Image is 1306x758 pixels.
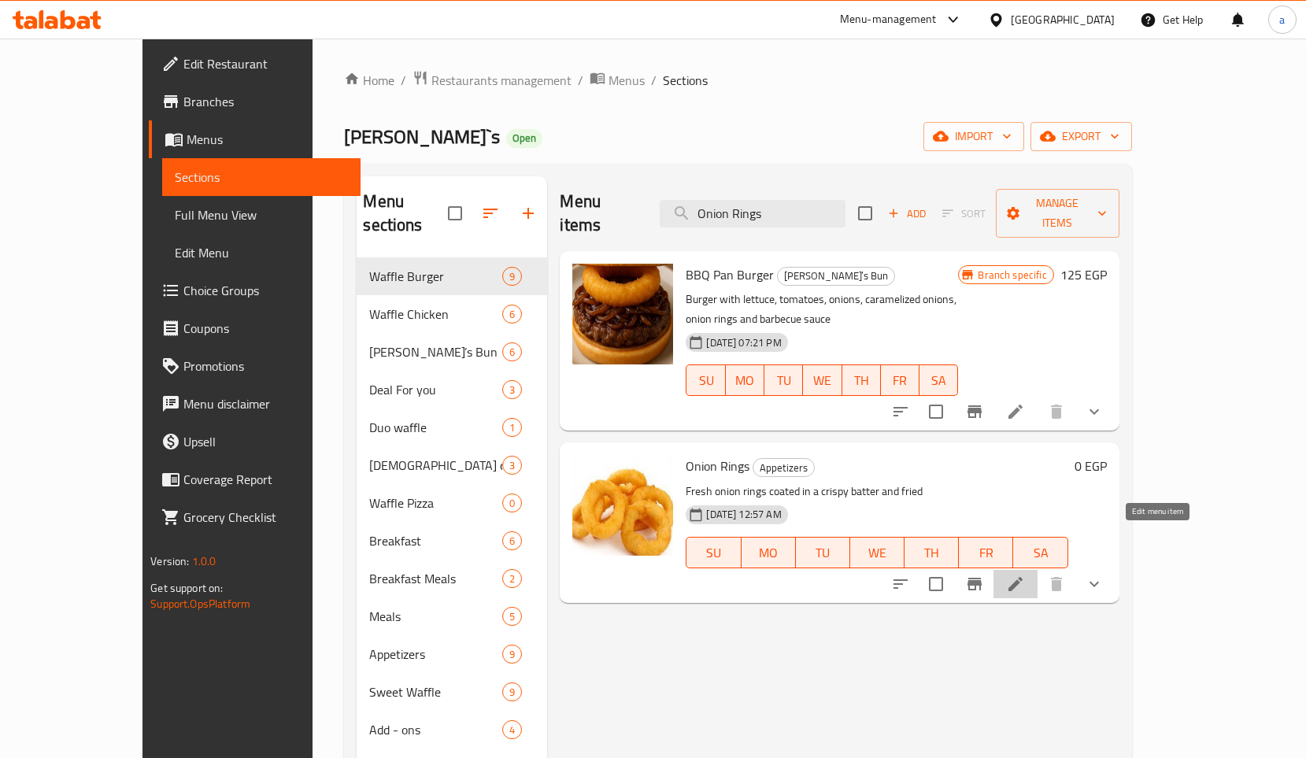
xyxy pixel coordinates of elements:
span: Appetizers [369,645,502,664]
span: Menus [609,71,645,90]
span: 3 [503,458,521,473]
div: Breakfast6 [357,522,547,560]
li: / [651,71,657,90]
button: WE [803,364,842,396]
button: TH [842,364,881,396]
div: items [502,342,522,361]
div: [GEOGRAPHIC_DATA] [1011,11,1115,28]
a: Edit menu item [1006,402,1025,421]
button: TU [764,364,803,396]
span: TU [802,542,844,564]
span: Grocery Checklist [183,508,348,527]
a: Menus [149,120,361,158]
span: Appetizers [753,459,814,477]
a: Home [344,71,394,90]
span: 4 [503,723,521,738]
div: Breakfast Meals [369,569,502,588]
a: Choice Groups [149,272,361,309]
span: Waffle Pizza [369,494,502,512]
span: Version: [150,551,189,571]
h6: 0 EGP [1075,455,1107,477]
button: show more [1075,565,1113,603]
span: Branches [183,92,348,111]
div: Waffle Chicken [369,305,502,324]
span: Full Menu View [175,205,348,224]
div: Waffle Burger [369,267,502,286]
span: Menu disclaimer [183,394,348,413]
div: Waffle Chicken6 [357,295,547,333]
p: Fresh onion rings coated in a crispy batter and fried [686,482,1067,501]
span: TH [849,369,875,392]
span: Sections [175,168,348,187]
span: Breakfast [369,531,502,550]
span: Manage items [1008,194,1106,233]
h2: Menu items [560,190,641,237]
span: export [1043,127,1119,146]
a: Branches [149,83,361,120]
div: items [502,645,522,664]
button: SA [919,364,958,396]
span: Deal For you [369,380,502,399]
span: Branch specific [971,268,1053,283]
span: Add item [882,202,932,226]
span: a [1279,11,1285,28]
div: Meals [369,607,502,626]
span: Edit Restaurant [183,54,348,73]
span: Add [886,205,928,223]
button: sort-choices [882,393,919,431]
span: [PERSON_NAME]`s [344,119,500,154]
a: Sections [162,158,361,196]
a: Menu disclaimer [149,385,361,423]
span: SA [1019,542,1061,564]
span: 0 [503,496,521,511]
button: Add section [509,194,547,232]
span: 9 [503,685,521,700]
span: 5 [503,609,521,624]
span: Coupons [183,319,348,338]
span: Upsell [183,432,348,451]
a: Restaurants management [413,70,572,91]
svg: Show Choices [1085,575,1104,593]
span: Onion Rings [686,454,749,478]
button: show more [1075,393,1113,431]
div: Meals5 [357,597,547,635]
span: Restaurants management [431,71,572,90]
div: Add - ons [369,720,502,739]
span: Promotions [183,357,348,375]
span: 6 [503,345,521,360]
button: delete [1038,393,1075,431]
span: TU [771,369,797,392]
a: Edit Restaurant [149,45,361,83]
button: delete [1038,565,1075,603]
span: Duo waffle [369,418,502,437]
div: items [502,456,522,475]
span: Edit Menu [175,243,348,262]
div: items [502,531,522,550]
div: items [502,380,522,399]
span: 6 [503,307,521,322]
button: SA [1013,537,1067,568]
span: MO [748,542,790,564]
button: Add [882,202,932,226]
span: Choice Groups [183,281,348,300]
span: TH [911,542,953,564]
div: Menu-management [840,10,937,29]
div: items [502,418,522,437]
img: Onion Rings [572,455,673,556]
div: Duo waffle1 [357,409,547,446]
span: Select section first [932,202,996,226]
div: Appetizers9 [357,635,547,673]
div: items [502,267,522,286]
div: items [502,720,522,739]
button: MO [742,537,796,568]
h6: 125 EGP [1060,264,1107,286]
input: search [660,200,845,227]
a: Grocery Checklist [149,498,361,536]
span: import [936,127,1012,146]
span: WE [809,369,835,392]
div: Waffle Burger9 [357,257,547,295]
span: Menus [187,130,348,149]
li: / [578,71,583,90]
a: Promotions [149,347,361,385]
